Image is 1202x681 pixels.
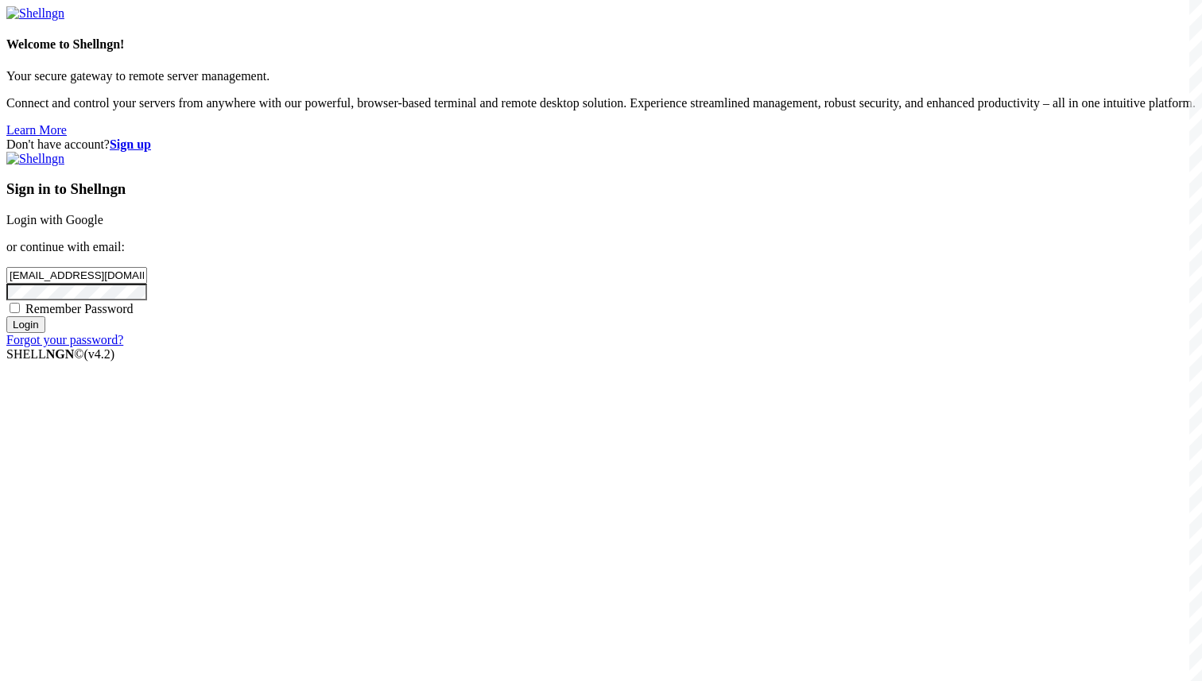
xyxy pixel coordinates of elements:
a: Login with Google [6,213,103,226]
a: Learn More [6,123,67,137]
div: Don't have account? [6,137,1196,152]
img: Shellngn [6,152,64,166]
p: Your secure gateway to remote server management. [6,69,1196,83]
input: Remember Password [10,303,20,313]
a: Forgot your password? [6,333,123,346]
b: NGN [46,347,75,361]
input: Email address [6,267,147,284]
input: Login [6,316,45,333]
img: Shellngn [6,6,64,21]
span: SHELL © [6,347,114,361]
span: Remember Password [25,302,134,315]
p: Connect and control your servers from anywhere with our powerful, browser-based terminal and remo... [6,96,1196,110]
p: or continue with email: [6,240,1196,254]
span: 4.2.0 [84,347,115,361]
h3: Sign in to Shellngn [6,180,1196,198]
a: Sign up [110,137,151,151]
h4: Welcome to Shellngn! [6,37,1196,52]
